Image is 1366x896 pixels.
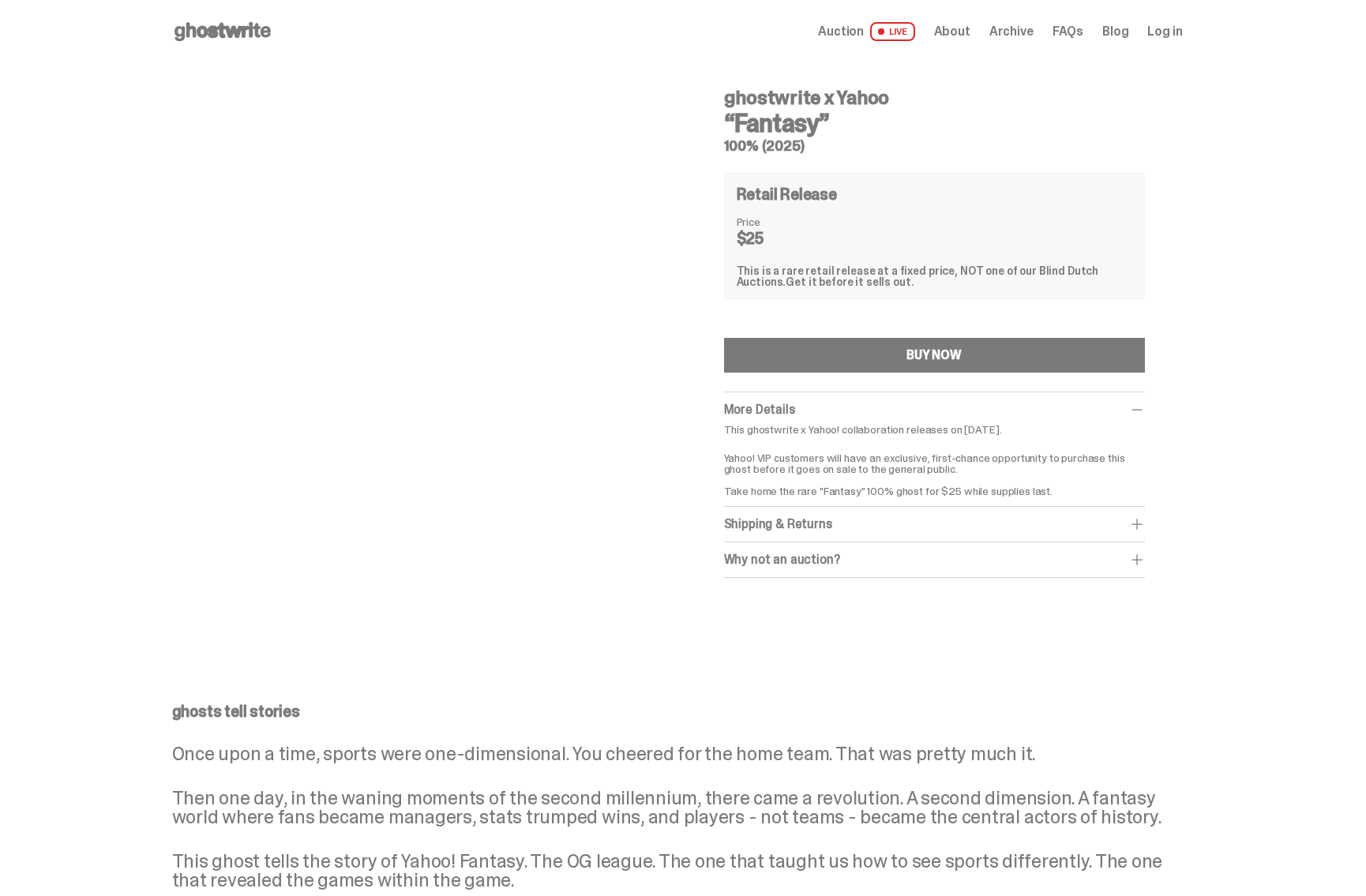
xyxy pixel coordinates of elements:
[724,552,1145,568] div: Why not an auction?
[724,424,1145,435] p: This ghostwrite x Yahoo! collaboration releases on [DATE].
[786,275,914,289] span: Get it before it sells out.
[737,216,816,227] dt: Price
[989,25,1034,38] a: Archive
[737,186,837,202] h4: Retail Release
[724,111,1145,136] h3: “Fantasy”
[172,703,1183,719] p: ghosts tell stories
[1102,25,1128,38] a: Blog
[724,88,1145,107] h4: ghostwrite x Yahoo
[724,401,795,418] span: More Details
[906,349,962,362] div: BUY NOW
[818,22,914,41] a: Auction LIVE
[737,231,816,246] dd: $25
[172,789,1183,827] p: Then one day, in the waning moments of the second millennium, there came a revolution. A second d...
[172,744,1183,763] p: Once upon a time, sports were one-dimensional. You cheered for the home team. That was pretty muc...
[724,139,1145,153] h5: 100% (2025)
[724,441,1145,497] p: Yahoo! VIP customers will have an exclusive, first-chance opportunity to purchase this ghost befo...
[724,516,1145,532] div: Shipping & Returns
[934,25,970,38] a: About
[1053,25,1083,38] a: FAQs
[1147,25,1182,38] a: Log in
[818,25,864,38] span: Auction
[172,852,1183,890] p: This ghost tells the story of Yahoo! Fantasy. The OG league. The one that taught us how to see sp...
[870,22,915,41] span: LIVE
[737,265,1132,287] div: This is a rare retail release at a fixed price, NOT one of our Blind Dutch Auctions.
[724,338,1145,373] button: BUY NOW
